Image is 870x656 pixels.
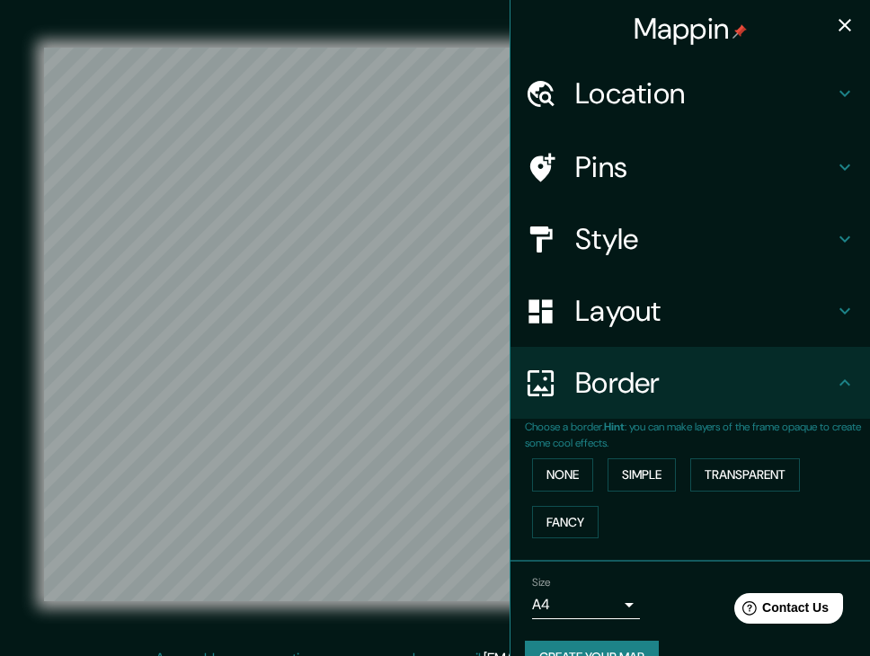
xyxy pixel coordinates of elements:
[575,221,834,257] h4: Style
[604,420,625,434] b: Hint
[575,75,834,111] h4: Location
[510,203,870,275] div: Style
[510,58,870,129] div: Location
[575,293,834,329] h4: Layout
[634,11,748,47] h4: Mappin
[608,458,676,492] button: Simple
[510,347,870,419] div: Border
[532,458,593,492] button: None
[525,419,870,451] p: Choose a border. : you can make layers of the frame opaque to create some cool effects.
[710,586,850,636] iframe: Help widget launcher
[510,275,870,347] div: Layout
[532,575,551,590] label: Size
[575,149,834,185] h4: Pins
[510,131,870,203] div: Pins
[732,24,747,39] img: pin-icon.png
[532,506,599,539] button: Fancy
[690,458,800,492] button: Transparent
[532,590,640,619] div: A4
[44,48,827,601] canvas: Map
[575,365,834,401] h4: Border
